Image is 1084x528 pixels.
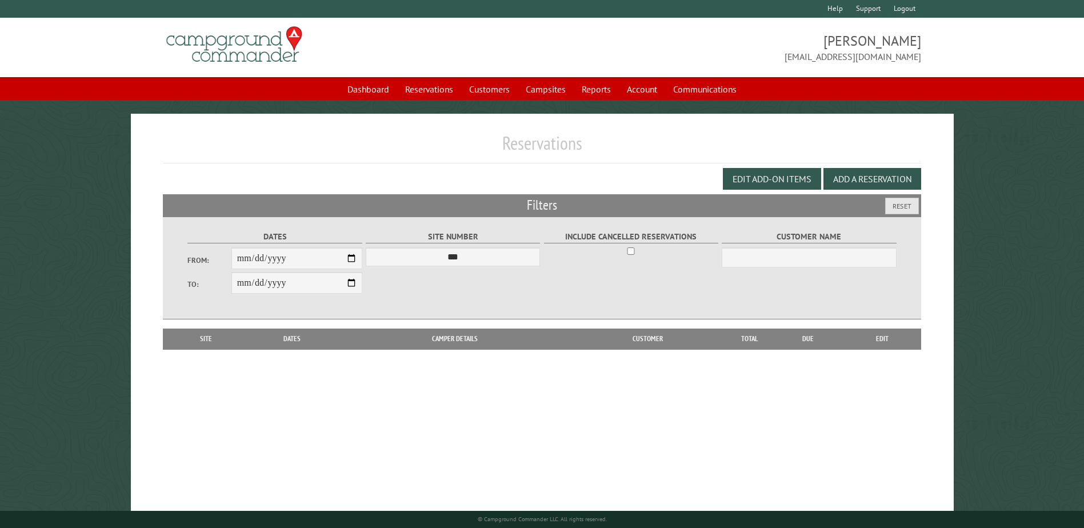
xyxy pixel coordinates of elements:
a: Reservations [398,78,460,100]
a: Customers [462,78,517,100]
label: Dates [187,230,362,243]
th: Total [726,329,772,349]
th: Camper Details [341,329,569,349]
button: Edit Add-on Items [723,168,821,190]
label: Site Number [366,230,540,243]
a: Reports [575,78,618,100]
th: Site [169,329,243,349]
h2: Filters [163,194,921,216]
small: © Campground Commander LLC. All rights reserved. [478,515,607,523]
h1: Reservations [163,132,921,163]
label: Include Cancelled Reservations [544,230,718,243]
th: Due [772,329,844,349]
label: From: [187,255,231,266]
a: Communications [666,78,743,100]
a: Dashboard [341,78,396,100]
th: Customer [569,329,726,349]
th: Dates [243,329,341,349]
button: Add a Reservation [823,168,921,190]
img: Campground Commander [163,22,306,67]
button: Reset [885,198,919,214]
a: Campsites [519,78,573,100]
th: Edit [844,329,921,349]
span: [PERSON_NAME] [EMAIL_ADDRESS][DOMAIN_NAME] [542,31,921,63]
label: To: [187,279,231,290]
a: Account [620,78,664,100]
label: Customer Name [722,230,896,243]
